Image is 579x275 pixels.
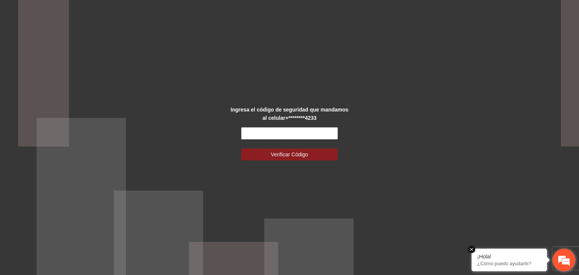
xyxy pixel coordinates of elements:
[477,254,541,260] div: ¡Hola!
[241,148,338,160] button: Verificar Código
[231,107,349,121] strong: Ingresa el código de seguridad que mandamos al celular +********4233
[271,150,308,159] span: Verificar Código
[44,93,104,169] span: Estamos en línea.
[4,190,144,216] textarea: Escriba su mensaje y pulse “Intro”
[39,38,127,48] div: Chatee con nosotros ahora
[477,261,541,266] p: ¿Cómo puedo ayudarte?
[124,4,142,22] div: Minimizar ventana de chat en vivo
